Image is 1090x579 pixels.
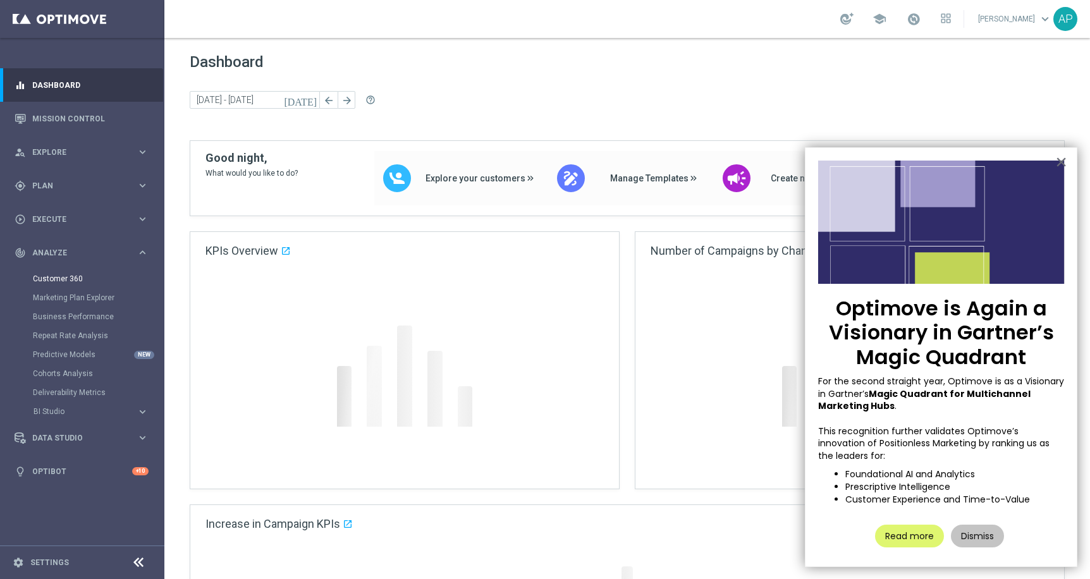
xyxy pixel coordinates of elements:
span: For the second straight year, Optimove is as a Visionary in Gartner’s [818,375,1067,400]
div: Plan [15,180,137,192]
div: Customer 360 [33,269,163,288]
div: BI Studio [33,402,163,421]
span: BI Studio [34,408,124,415]
div: Predictive Models [33,345,163,364]
a: Repeat Rate Analysis [33,331,132,341]
p: Optimove is Again a Visionary in Gartner’s Magic Quadrant [818,296,1064,369]
button: Close [1055,152,1067,172]
i: person_search [15,147,26,158]
div: +10 [132,467,149,475]
a: Deliverability Metrics [33,387,132,398]
p: This recognition further validates Optimove’s innovation of Positionless Marketing by ranking us ... [818,425,1064,463]
div: Analyze [15,247,137,259]
div: AP [1053,7,1077,31]
i: keyboard_arrow_right [137,213,149,225]
i: keyboard_arrow_right [137,406,149,418]
div: Optibot [15,454,149,488]
a: Predictive Models [33,350,132,360]
a: Business Performance [33,312,132,322]
span: keyboard_arrow_down [1038,12,1052,26]
button: Read more [875,525,944,547]
span: Execute [32,216,137,223]
span: Explore [32,149,137,156]
i: keyboard_arrow_right [137,247,149,259]
li: Prescriptive Intelligence [845,481,1064,494]
div: Mission Control [15,102,149,135]
div: Business Performance [33,307,163,326]
div: Data Studio [15,432,137,444]
a: Settings [30,559,69,566]
div: Explore [15,147,137,158]
span: Plan [32,182,137,190]
i: lightbulb [15,466,26,477]
li: Customer Experience and Time-to-Value [845,494,1064,506]
div: Dashboard [15,68,149,102]
div: Cohorts Analysis [33,364,163,383]
button: Dismiss [951,525,1004,547]
a: Marketing Plan Explorer [33,293,132,303]
li: Foundational AI and Analytics [845,468,1064,481]
i: equalizer [15,80,26,91]
a: Cohorts Analysis [33,369,132,379]
div: Deliverability Metrics [33,383,163,402]
strong: Magic Quadrant for Multichannel Marketing Hubs [818,387,1032,413]
a: [PERSON_NAME] [977,9,1053,28]
div: Execute [15,214,137,225]
div: Marketing Plan Explorer [33,288,163,307]
span: Data Studio [32,434,137,442]
div: BI Studio [34,408,137,415]
i: play_circle_outline [15,214,26,225]
span: school [873,12,886,26]
div: NEW [134,351,154,359]
i: track_changes [15,247,26,259]
span: . [895,399,897,412]
div: Repeat Rate Analysis [33,326,163,345]
i: gps_fixed [15,180,26,192]
i: keyboard_arrow_right [137,180,149,192]
i: keyboard_arrow_right [137,146,149,158]
i: settings [13,557,24,568]
a: Customer 360 [33,274,132,284]
a: Mission Control [32,102,149,135]
i: keyboard_arrow_right [137,432,149,444]
span: Analyze [32,249,137,257]
a: Dashboard [32,68,149,102]
a: Optibot [32,454,132,488]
